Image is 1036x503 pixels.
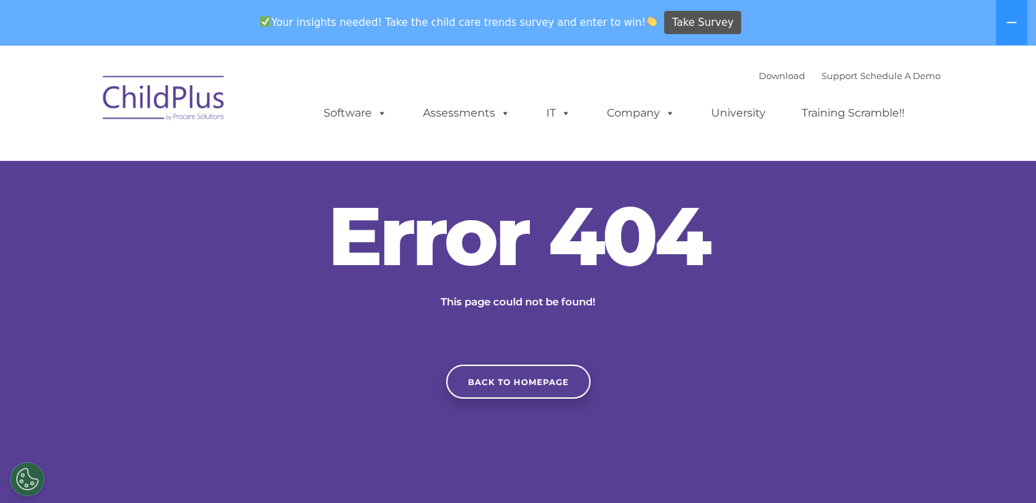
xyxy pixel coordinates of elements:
[255,9,663,35] span: Your insights needed! Take the child care trends survey and enter to win!
[10,462,44,496] button: Cookies Settings
[446,365,591,399] a: Back to homepage
[260,16,270,27] img: ✅
[672,11,734,35] span: Take Survey
[821,70,858,81] a: Support
[314,195,723,277] h2: Error 404
[646,16,657,27] img: 👏
[759,70,805,81] a: Download
[375,294,661,310] p: This page could not be found!
[788,100,918,127] a: Training Scramble!!
[533,100,584,127] a: IT
[409,100,524,127] a: Assessments
[593,100,689,127] a: Company
[96,66,232,134] img: ChildPlus by Procare Solutions
[697,100,779,127] a: University
[860,70,941,81] a: Schedule A Demo
[759,70,941,81] font: |
[664,11,741,35] a: Take Survey
[310,100,401,127] a: Software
